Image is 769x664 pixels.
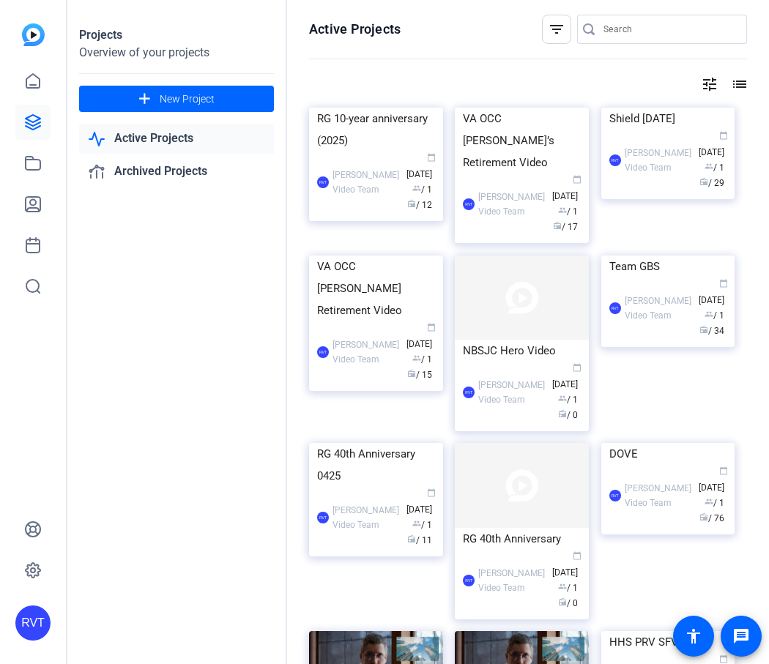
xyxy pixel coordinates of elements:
div: RVT [609,490,621,501]
div: [PERSON_NAME] Video Team [478,378,545,407]
button: New Project [79,86,274,112]
mat-icon: list [729,75,747,93]
span: [DATE] [406,324,436,349]
div: RVT [463,387,475,398]
div: [PERSON_NAME] Video Team [625,481,691,510]
div: RG 10-year anniversary (2025) [317,108,435,152]
span: calendar_today [427,323,436,332]
img: blue-gradient.svg [22,23,45,46]
span: / 34 [699,326,724,336]
div: [PERSON_NAME] Video Team [333,337,399,367]
span: calendar_today [719,131,728,140]
div: RVT [15,605,51,641]
span: radio [558,597,567,606]
span: / 1 [558,395,578,405]
span: / 0 [558,410,578,420]
a: Active Projects [79,124,274,154]
span: / 1 [558,583,578,593]
span: group [705,497,713,506]
div: [PERSON_NAME] Video Team [478,566,545,595]
span: radio [407,369,416,378]
mat-icon: filter_list [548,20,565,38]
div: DOVE [609,443,727,465]
span: / 1 [412,354,432,365]
div: Team GBS [609,255,727,277]
div: RVT [317,346,329,358]
mat-icon: message [732,627,750,645]
span: / 15 [407,370,432,380]
div: RG 40th Anniversary [463,528,581,550]
span: calendar_today [427,153,436,162]
span: group [412,184,421,193]
input: Search [603,20,735,38]
span: calendar_today [719,654,728,663]
div: Overview of your projects [79,44,274,61]
span: calendar_today [573,363,582,372]
span: radio [553,221,562,230]
span: radio [699,325,708,334]
h1: Active Projects [309,20,401,38]
span: / 29 [699,178,724,188]
span: calendar_today [719,466,728,475]
div: [PERSON_NAME] Video Team [625,294,691,323]
span: / 1 [705,163,724,173]
div: HHS PRV SFV [609,631,727,653]
span: / 11 [407,535,432,545]
div: RVT [609,154,621,166]
span: / 17 [553,222,578,232]
span: New Project [160,92,215,107]
span: group [412,519,421,528]
span: / 1 [705,310,724,321]
span: / 1 [412,520,432,530]
div: VA OCC [PERSON_NAME] Retirement Video [317,255,435,321]
div: Projects [79,26,274,44]
mat-icon: add [135,90,154,108]
span: [DATE] [552,364,582,389]
span: / 1 [412,184,432,195]
div: NBSJC Hero Video [463,340,581,362]
span: calendar_today [573,551,582,560]
div: VA OCC [PERSON_NAME]’s Retirement Video [463,108,581,174]
span: / 0 [558,598,578,608]
span: group [558,394,567,403]
div: Shield [DATE] [609,108,727,130]
span: group [558,582,567,591]
div: RVT [317,176,329,188]
span: calendar_today [427,488,436,497]
span: [DATE] [552,552,582,578]
span: radio [558,409,567,418]
span: calendar_today [719,279,728,288]
span: group [705,310,713,318]
mat-icon: accessibility [685,627,702,645]
div: RVT [609,302,621,314]
div: RVT [463,575,475,586]
span: / 12 [407,200,432,210]
span: radio [407,199,416,208]
span: group [412,354,421,362]
mat-icon: tune [701,75,718,93]
div: RVT [317,512,329,523]
span: / 1 [705,498,724,508]
a: Archived Projects [79,157,274,187]
span: / 76 [699,513,724,523]
span: group [705,162,713,171]
span: radio [407,534,416,543]
div: [PERSON_NAME] Video Team [625,146,691,175]
span: [DATE] [699,280,728,305]
div: RG 40th Anniversary 0425 [317,443,435,487]
div: [PERSON_NAME] Video Team [478,190,545,219]
div: [PERSON_NAME] Video Team [333,168,399,197]
div: RVT [463,198,475,210]
span: calendar_today [573,175,582,184]
span: radio [699,177,708,186]
span: radio [699,512,708,521]
div: [PERSON_NAME] Video Team [333,503,399,532]
span: group [558,206,567,215]
span: / 1 [558,206,578,217]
